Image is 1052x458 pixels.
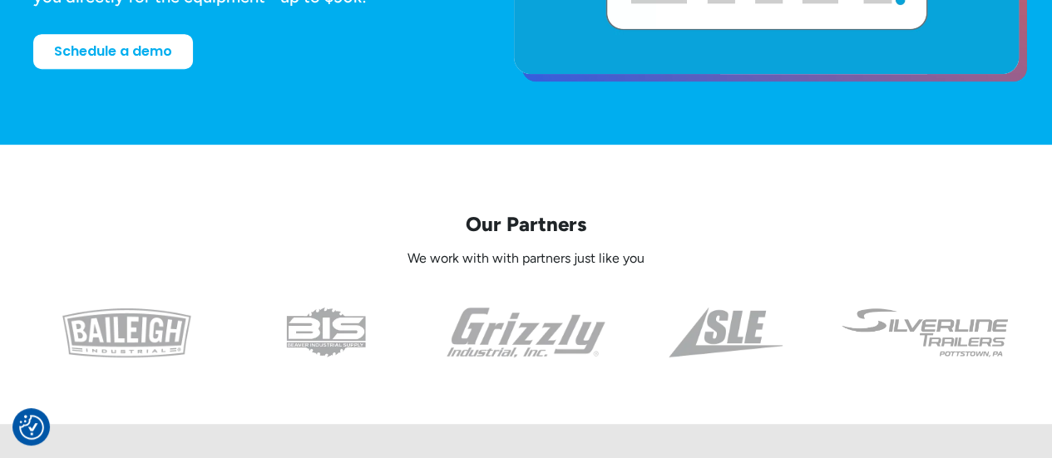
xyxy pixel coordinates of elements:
a: Schedule a demo [33,34,193,69]
p: Our Partners [33,211,1019,237]
img: undefined [840,308,1010,357]
img: a black and white photo of the side of a triangle [669,308,783,357]
img: baileigh logo [62,308,191,357]
img: the grizzly industrial inc logo [447,308,605,357]
img: Revisit consent button [19,415,44,440]
img: the logo for beaver industrial supply [286,308,366,357]
button: Consent Preferences [19,415,44,440]
p: We work with with partners just like you [33,250,1019,268]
